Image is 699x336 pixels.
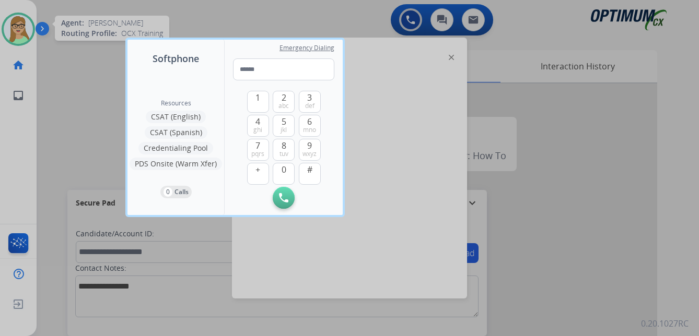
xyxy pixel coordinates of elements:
button: 5jkl [273,115,295,137]
button: 0 [273,163,295,185]
button: 8tuv [273,139,295,161]
span: abc [278,102,289,110]
span: + [255,163,260,176]
span: 0 [282,163,286,176]
span: # [307,163,312,176]
button: 7pqrs [247,139,269,161]
button: CSAT (English) [146,111,206,123]
span: wxyz [302,150,317,158]
span: 5 [282,115,286,128]
button: CSAT (Spanish) [145,126,207,139]
span: 9 [307,139,312,152]
span: 4 [255,115,260,128]
span: Resources [161,99,191,107]
span: jkl [281,126,287,134]
button: 9wxyz [299,139,321,161]
button: 6mno [299,115,321,137]
span: 7 [255,139,260,152]
span: mno [303,126,316,134]
span: 6 [307,115,312,128]
button: # [299,163,321,185]
span: pqrs [251,150,264,158]
p: Calls [174,187,189,197]
button: + [247,163,269,185]
button: 2abc [273,91,295,113]
p: 0.20.1027RC [641,317,689,330]
span: 1 [255,91,260,104]
span: ghi [253,126,262,134]
img: call-button [279,193,288,202]
button: PDS Onsite (Warm Xfer) [130,158,222,170]
button: 1 [247,91,269,113]
button: 3def [299,91,321,113]
span: Softphone [153,51,199,66]
button: 4ghi [247,115,269,137]
span: def [305,102,314,110]
span: 8 [282,139,286,152]
p: 0 [164,187,172,197]
button: 0Calls [160,186,192,198]
button: Credentialing Pool [138,142,213,154]
span: 2 [282,91,286,104]
span: tuv [279,150,288,158]
span: 3 [307,91,312,104]
span: Emergency Dialing [279,44,334,52]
